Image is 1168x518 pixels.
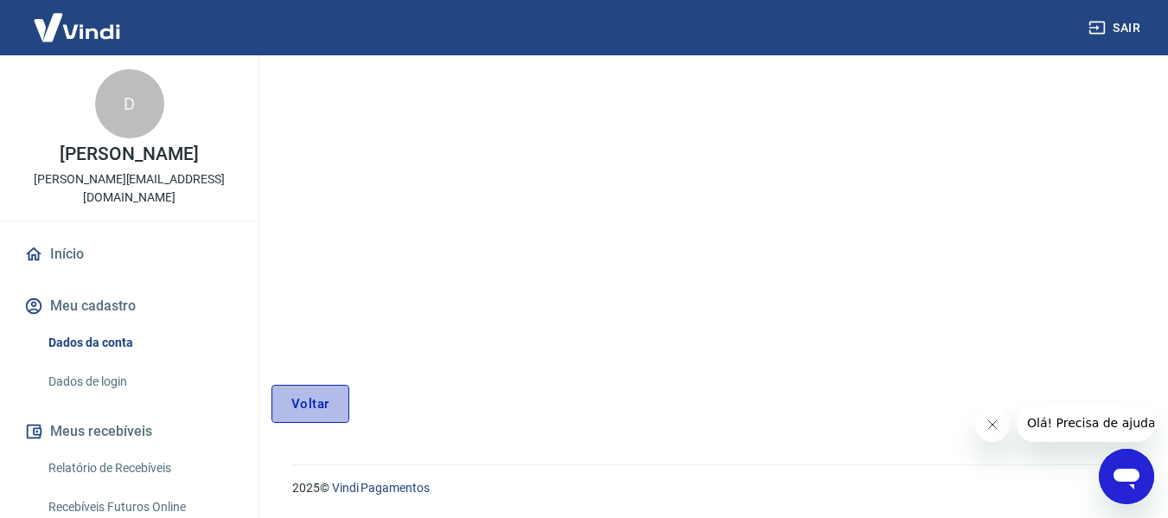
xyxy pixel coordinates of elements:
p: 2025 © [292,479,1127,497]
button: Meu cadastro [21,287,238,325]
button: Sair [1085,12,1147,44]
span: Olá! Precisa de ajuda? [10,12,145,26]
a: Dados de login [41,364,238,400]
div: D [95,69,164,138]
a: Relatório de Recebíveis [41,451,238,486]
img: Vindi [21,1,133,54]
iframe: Fechar mensagem [975,407,1010,442]
button: Meus recebíveis [21,412,238,451]
iframe: Botão para abrir a janela de mensagens [1099,449,1154,504]
a: Vindi Pagamentos [332,481,430,495]
iframe: Mensagem da empresa [1017,404,1154,442]
a: Início [21,235,238,273]
p: [PERSON_NAME] [60,145,198,163]
a: Voltar [271,385,349,423]
a: Dados da conta [41,325,238,361]
p: [PERSON_NAME][EMAIL_ADDRESS][DOMAIN_NAME] [14,170,245,207]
